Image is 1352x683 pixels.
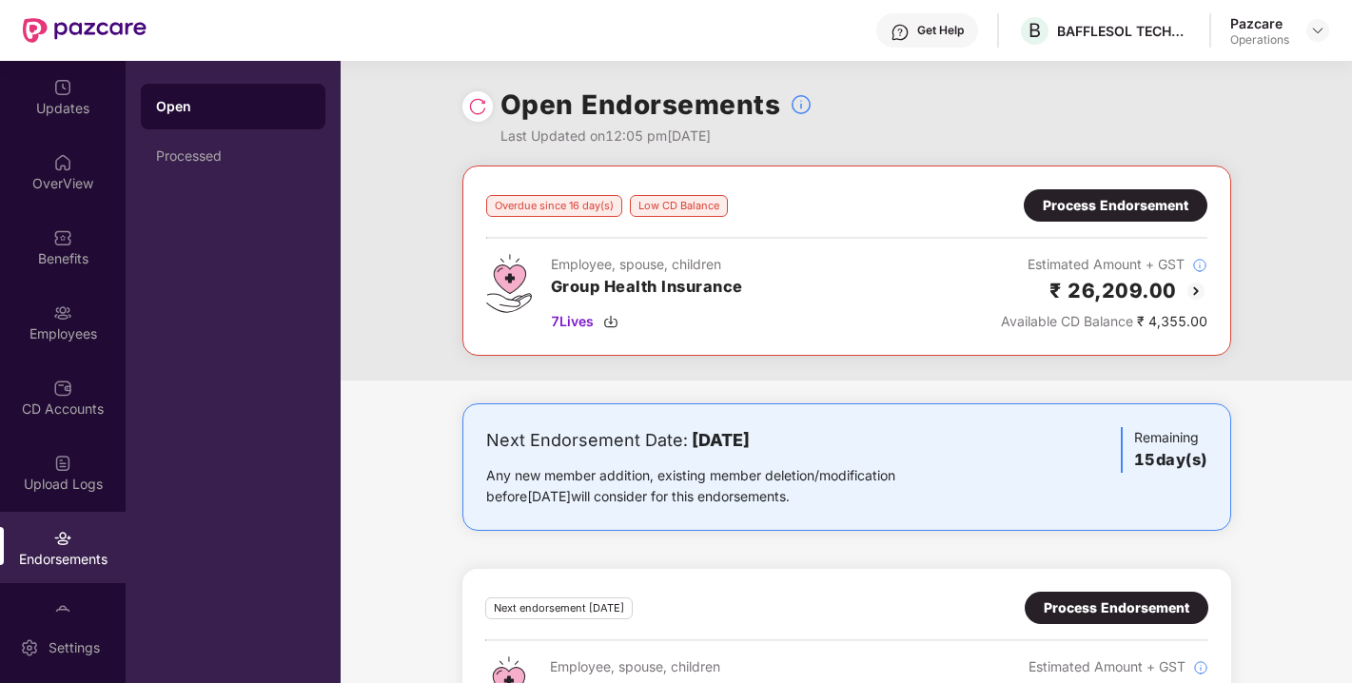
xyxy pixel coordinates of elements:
[486,195,622,217] div: Overdue since 16 day(s)
[1193,660,1208,675] img: svg+xml;base64,PHN2ZyBpZD0iSW5mb18tXzMyeDMyIiBkYXRhLW5hbWU9IkluZm8gLSAzMngzMiIgeG1sbnM9Imh0dHA6Ly...
[486,465,955,507] div: Any new member addition, existing member deletion/modification before [DATE] will consider for th...
[43,638,106,657] div: Settings
[500,126,813,146] div: Last Updated on 12:05 pm[DATE]
[486,427,955,454] div: Next Endorsement Date:
[1044,597,1189,618] div: Process Endorsement
[1230,32,1289,48] div: Operations
[551,254,743,275] div: Employee, spouse, children
[1192,258,1207,273] img: svg+xml;base64,PHN2ZyBpZD0iSW5mb18tXzMyeDMyIiBkYXRhLW5hbWU9IkluZm8gLSAzMngzMiIgeG1sbnM9Imh0dHA6Ly...
[1057,22,1190,40] div: BAFFLESOL TECHNOLOGIES PRIVATE LIMITED
[1001,254,1207,275] div: Estimated Amount + GST
[53,454,72,473] img: svg+xml;base64,PHN2ZyBpZD0iVXBsb2FkX0xvZ3MiIGRhdGEtbmFtZT0iVXBsb2FkIExvZ3MiIHhtbG5zPSJodHRwOi8vd3...
[1049,275,1177,306] h2: ₹ 26,209.00
[53,78,72,97] img: svg+xml;base64,PHN2ZyBpZD0iVXBkYXRlZCIgeG1sbnM9Imh0dHA6Ly93d3cudzMub3JnLzIwMDAvc3ZnIiB3aWR0aD0iMj...
[53,228,72,247] img: svg+xml;base64,PHN2ZyBpZD0iQmVuZWZpdHMiIHhtbG5zPSJodHRwOi8vd3d3LnczLm9yZy8yMDAwL3N2ZyIgd2lkdGg9Ij...
[551,275,743,300] h3: Group Health Insurance
[23,18,147,43] img: New Pazcare Logo
[53,303,72,322] img: svg+xml;base64,PHN2ZyBpZD0iRW1wbG95ZWVzIiB4bWxucz0iaHR0cDovL3d3dy53My5vcmcvMjAwMC9zdmciIHdpZHRoPS...
[550,656,742,677] div: Employee, spouse, children
[468,97,487,116] img: svg+xml;base64,PHN2ZyBpZD0iUmVsb2FkLTMyeDMyIiB4bWxucz0iaHR0cDovL3d3dy53My5vcmcvMjAwMC9zdmciIHdpZH...
[1134,448,1207,473] h3: 15 day(s)
[53,379,72,398] img: svg+xml;base64,PHN2ZyBpZD0iQ0RfQWNjb3VudHMiIGRhdGEtbmFtZT0iQ0QgQWNjb3VudHMiIHhtbG5zPSJodHRwOi8vd3...
[500,84,781,126] h1: Open Endorsements
[156,148,310,164] div: Processed
[20,638,39,657] img: svg+xml;base64,PHN2ZyBpZD0iU2V0dGluZy0yMHgyMCIgeG1sbnM9Imh0dHA6Ly93d3cudzMub3JnLzIwMDAvc3ZnIiB3aW...
[692,430,750,450] b: [DATE]
[917,23,964,38] div: Get Help
[630,195,728,217] div: Low CD Balance
[1029,19,1041,42] span: B
[485,597,633,619] div: Next endorsement [DATE]
[551,311,594,332] span: 7 Lives
[1001,313,1133,329] span: Available CD Balance
[603,314,618,329] img: svg+xml;base64,PHN2ZyBpZD0iRG93bmxvYWQtMzJ4MzIiIHhtbG5zPSJodHRwOi8vd3d3LnczLm9yZy8yMDAwL3N2ZyIgd2...
[1185,280,1207,302] img: svg+xml;base64,PHN2ZyBpZD0iQmFjay0yMHgyMCIgeG1sbnM9Imh0dHA6Ly93d3cudzMub3JnLzIwMDAvc3ZnIiB3aWR0aD...
[1310,23,1325,38] img: svg+xml;base64,PHN2ZyBpZD0iRHJvcGRvd24tMzJ4MzIiIHhtbG5zPSJodHRwOi8vd3d3LnczLm9yZy8yMDAwL3N2ZyIgd2...
[891,23,910,42] img: svg+xml;base64,PHN2ZyBpZD0iSGVscC0zMngzMiIgeG1sbnM9Imh0dHA6Ly93d3cudzMub3JnLzIwMDAvc3ZnIiB3aWR0aD...
[156,97,310,116] div: Open
[1043,195,1188,216] div: Process Endorsement
[1002,656,1208,677] div: Estimated Amount + GST
[1001,311,1207,332] div: ₹ 4,355.00
[486,254,532,313] img: svg+xml;base64,PHN2ZyB4bWxucz0iaHR0cDovL3d3dy53My5vcmcvMjAwMC9zdmciIHdpZHRoPSI0Ny43MTQiIGhlaWdodD...
[53,529,72,548] img: svg+xml;base64,PHN2ZyBpZD0iRW5kb3JzZW1lbnRzIiB4bWxucz0iaHR0cDovL3d3dy53My5vcmcvMjAwMC9zdmciIHdpZH...
[1121,427,1207,473] div: Remaining
[1230,14,1289,32] div: Pazcare
[790,93,813,116] img: svg+xml;base64,PHN2ZyBpZD0iSW5mb18tXzMyeDMyIiBkYXRhLW5hbWU9IkluZm8gLSAzMngzMiIgeG1sbnM9Imh0dHA6Ly...
[53,153,72,172] img: svg+xml;base64,PHN2ZyBpZD0iSG9tZSIgeG1sbnM9Imh0dHA6Ly93d3cudzMub3JnLzIwMDAvc3ZnIiB3aWR0aD0iMjAiIG...
[53,604,72,623] img: svg+xml;base64,PHN2ZyBpZD0iTXlfT3JkZXJzIiBkYXRhLW5hbWU9Ik15IE9yZGVycyIgeG1sbnM9Imh0dHA6Ly93d3cudz...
